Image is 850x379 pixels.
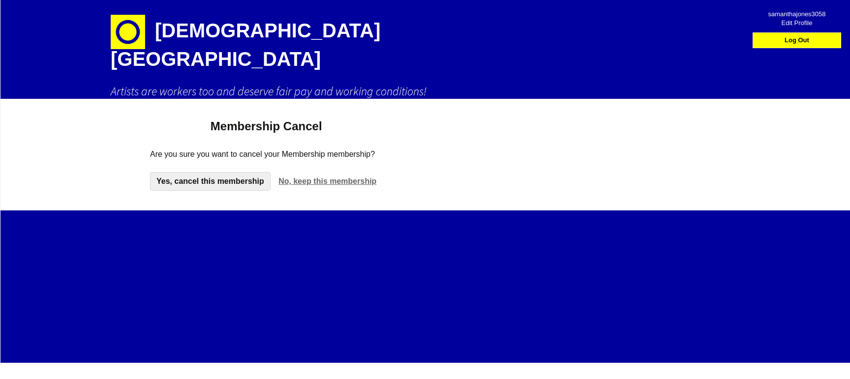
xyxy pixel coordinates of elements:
a: Log Out [755,33,839,48]
h1: Membership Cancel [150,118,382,134]
h2: Artists are workers too and deserve fair pay and working conditions! [111,84,740,99]
a: No, keep this membership [273,173,382,190]
a: Yes, cancel this membership [150,172,271,191]
span: samanthajones3058 [762,6,832,15]
p: Are you sure you want to cancel your Membership membership? [150,148,382,160]
img: circle-e1448293145835.png [111,15,145,49]
span: Edit Profile [762,15,832,24]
